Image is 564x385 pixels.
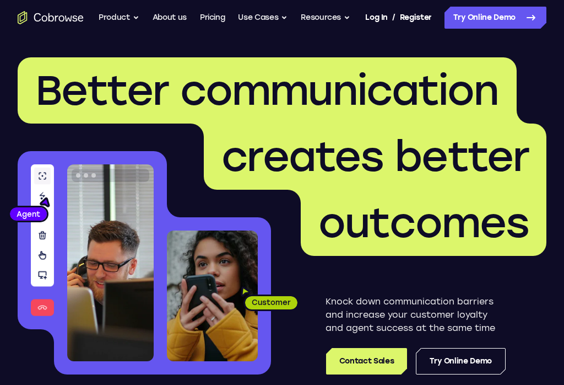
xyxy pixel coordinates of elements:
[200,7,225,29] a: Pricing
[18,11,84,24] a: Go to the home page
[392,11,395,24] span: /
[35,66,499,115] span: Better communication
[221,132,529,181] span: creates better
[444,7,546,29] a: Try Online Demo
[365,7,387,29] a: Log In
[400,7,432,29] a: Register
[326,295,506,335] p: Knock down communication barriers and increase your customer loyalty and agent success at the sam...
[99,7,139,29] button: Product
[416,348,506,375] a: Try Online Demo
[326,348,407,375] a: Contact Sales
[301,7,350,29] button: Resources
[67,164,154,361] img: A customer support agent talking on the phone
[167,231,258,361] img: A customer holding their phone
[153,7,187,29] a: About us
[318,198,529,248] span: outcomes
[238,7,288,29] button: Use Cases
